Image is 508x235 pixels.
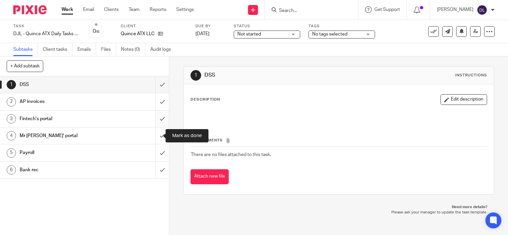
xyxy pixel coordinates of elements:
input: Search [278,8,338,14]
span: Attachments [191,138,223,142]
p: Quince ATX LLC [121,31,155,37]
p: Need more details? [190,204,487,210]
a: Subtasks [13,43,38,56]
a: Audit logs [150,43,176,56]
a: Clients [104,6,119,13]
h1: Mr [PERSON_NAME]' portal [20,131,106,141]
label: Client [121,24,187,29]
div: 1 [7,80,16,89]
div: 4 [7,131,16,140]
button: + Add subtask [7,60,43,72]
a: Work [62,6,73,13]
img: svg%3E [477,5,487,15]
div: 1 [190,70,201,81]
div: DJL - Quince ATX Daily Tasks - [DATE] [13,31,80,37]
h1: Payroll [20,148,106,158]
span: There are no files attached to this task. [191,152,271,157]
h1: DSS [20,80,106,90]
button: Edit description [441,94,487,105]
div: 2 [7,97,16,107]
a: Emails [77,43,96,56]
p: Please ask your manager to update the task template. [190,210,487,215]
span: No tags selected [312,32,347,37]
label: Due by [195,24,225,29]
a: Team [129,6,140,13]
a: Files [101,43,116,56]
p: Description [190,97,220,102]
a: Client tasks [43,43,72,56]
label: Status [234,24,300,29]
small: /6 [96,30,99,34]
button: Attach new file [190,169,229,184]
h1: DSS [204,72,353,79]
div: Instructions [455,73,487,78]
div: 3 [7,114,16,123]
h1: AP invoices [20,97,106,107]
label: Task [13,24,80,29]
div: 5 [7,148,16,158]
label: Tags [309,24,375,29]
a: Settings [176,6,194,13]
span: Not started [237,32,261,37]
h1: Fintech's portal [20,114,106,124]
a: Reports [150,6,166,13]
a: Email [83,6,94,13]
img: Pixie [13,5,47,14]
div: 0 [93,28,99,35]
div: 6 [7,165,16,175]
span: [DATE] [195,32,209,36]
p: [PERSON_NAME] [437,6,473,13]
a: Notes (0) [121,43,145,56]
div: DJL - Quince ATX Daily Tasks - Wednesday [13,31,80,37]
span: Get Support [374,7,400,12]
h1: Bank rec [20,165,106,175]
